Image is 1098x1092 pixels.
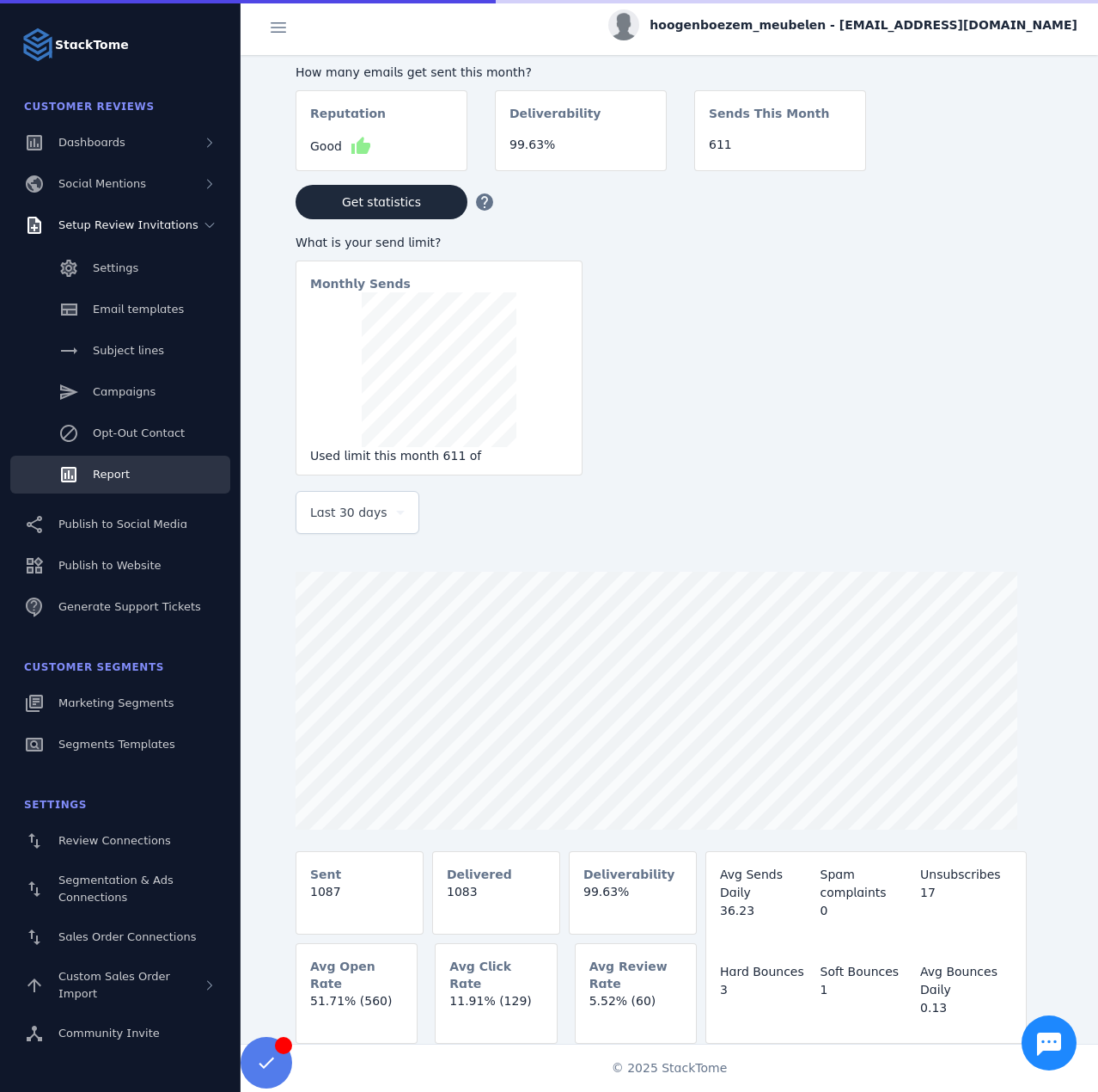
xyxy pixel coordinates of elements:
[920,866,1012,884] div: Unsubscribes
[820,963,912,981] div: Soft Bounces
[720,963,812,981] div: Hard Bounces
[10,863,230,915] a: Segmentation & Ads Connections
[10,726,230,764] a: Segments Templates
[570,883,696,915] mat-card-content: 99.63%
[21,28,55,62] img: Logo image
[650,16,1077,34] span: hoogenboezem_meubelen - [EMAIL_ADDRESS][DOMAIN_NAME]
[920,999,1012,1017] div: 0.13
[10,291,230,328] a: Email templates
[608,9,639,40] img: profile.jpg
[583,866,675,883] mat-card-subtitle: Deliverability
[10,414,230,452] a: Opt-Out Contact
[58,600,201,613] span: Generate Support Tickets
[310,275,411,292] mat-card-subtitle: Monthly Sends
[93,303,184,316] span: Email templates
[608,9,1077,40] button: hoogenboezem_meubelen - [EMAIL_ADDRESS][DOMAIN_NAME]
[58,874,174,904] span: Segmentation & Ads Connections
[720,902,812,920] div: 36.23
[10,1015,230,1052] a: Community Invite
[93,468,130,481] span: Report
[709,105,829,136] mat-card-subtitle: Sends This Month
[10,506,230,543] a: Publish to Social Media
[58,738,175,751] span: Segments Templates
[58,136,125,149] span: Dashboards
[509,136,652,154] div: 99.63%
[24,101,155,113] span: Customer Reviews
[10,332,230,370] a: Subject lines
[720,866,812,902] div: Avg Sends Daily
[720,981,812,999] div: 3
[296,64,866,82] div: How many emails get sent this month?
[24,799,87,811] span: Settings
[93,344,164,357] span: Subject lines
[920,884,1012,902] div: 17
[296,185,467,219] button: Get statistics
[58,696,174,709] span: Marketing Segments
[58,834,171,847] span: Review Connections
[351,136,371,156] mat-icon: thumb_up
[310,958,403,992] mat-card-subtitle: Avg Open Rate
[820,866,912,902] div: Spam complaints
[58,177,146,190] span: Social Mentions
[10,249,230,287] a: Settings
[820,981,912,999] div: 1
[58,218,198,231] span: Setup Review Invitations
[10,918,230,956] a: Sales Order Connections
[820,902,912,920] div: 0
[342,196,421,208] span: Get statistics
[24,661,164,673] span: Customer Segments
[449,958,542,992] mat-card-subtitle: Avg Click Rate
[310,447,568,465] div: Used limit this month 611 of
[612,1059,728,1077] span: © 2025 StackTome
[447,866,512,883] mat-card-subtitle: Delivered
[296,992,417,1024] mat-card-content: 51.71% (560)
[576,992,696,1024] mat-card-content: 5.52% (60)
[310,866,341,883] mat-card-subtitle: Sent
[296,883,423,915] mat-card-content: 1087
[10,456,230,494] a: Report
[436,992,556,1024] mat-card-content: 11.91% (129)
[55,36,129,54] strong: StackTome
[58,1027,160,1040] span: Community Invite
[310,502,387,523] span: Last 30 days
[58,930,196,943] span: Sales Order Connections
[695,136,865,168] mat-card-content: 611
[10,684,230,722] a: Marketing Segments
[93,385,156,398] span: Campaigns
[310,138,342,156] span: Good
[93,261,138,274] span: Settings
[10,822,230,860] a: Review Connections
[433,883,559,915] mat-card-content: 1083
[10,547,230,585] a: Publish to Website
[920,963,1012,999] div: Avg Bounces Daily
[93,426,185,439] span: Opt-Out Contact
[10,373,230,411] a: Campaigns
[58,559,161,572] span: Publish to Website
[310,105,386,136] mat-card-subtitle: Reputation
[58,518,187,531] span: Publish to Social Media
[509,105,601,136] mat-card-subtitle: Deliverability
[10,588,230,626] a: Generate Support Tickets
[296,234,583,252] div: What is your send limit?
[589,958,682,992] mat-card-subtitle: Avg Review Rate
[58,970,170,1000] span: Custom Sales Order Import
